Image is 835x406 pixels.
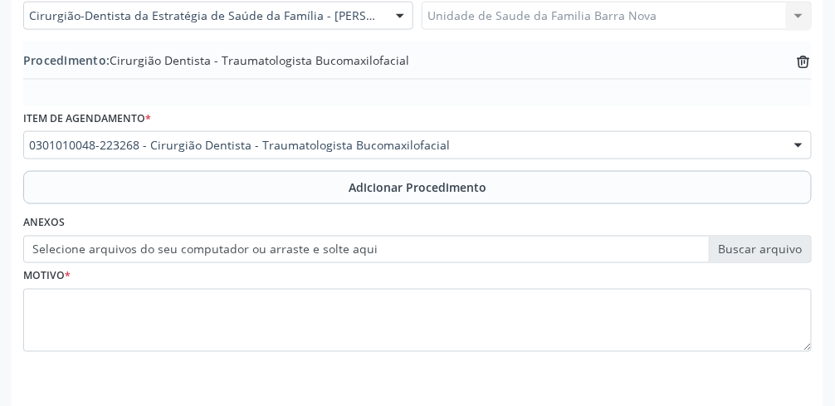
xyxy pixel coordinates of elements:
[23,106,151,132] label: Item de agendamento
[349,179,486,196] span: Adicionar Procedimento
[29,7,379,24] span: Cirurgião-Dentista da Estratégia de Saúde da Família - [PERSON_NAME]
[29,137,778,154] span: 0301010048-223268 - Cirurgião Dentista - Traumatologista Bucomaxilofacial
[23,171,812,204] button: Adicionar Procedimento
[23,263,71,289] label: Motivo
[23,51,409,69] span: Cirurgião Dentista - Traumatologista Bucomaxilofacial
[23,210,65,236] label: Anexos
[23,52,110,68] span: Procedimento:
